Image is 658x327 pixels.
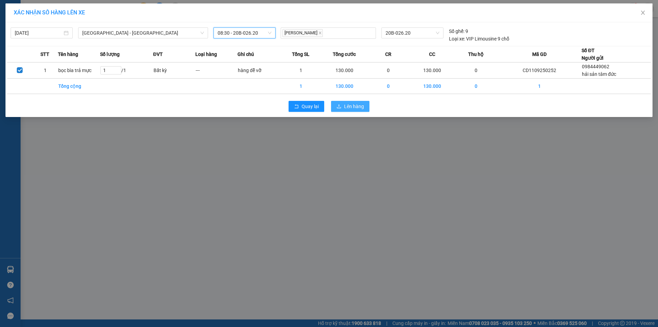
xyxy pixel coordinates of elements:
[582,47,604,62] div: Số ĐT Người gửi
[153,50,163,58] span: ĐVT
[429,50,435,58] span: CC
[58,62,100,79] td: bọc bìa trả mực
[33,62,58,79] td: 1
[468,50,484,58] span: Thu hộ
[195,50,217,58] span: Loại hàng
[633,3,653,23] button: Close
[200,31,204,35] span: down
[280,62,322,79] td: 1
[333,50,356,58] span: Tổng cước
[410,79,455,94] td: 130.000
[292,50,309,58] span: Tổng SL
[40,50,49,58] span: STT
[58,50,78,58] span: Tên hàng
[237,50,254,58] span: Ghi chú
[367,79,410,94] td: 0
[294,104,299,109] span: rollback
[195,62,237,79] td: ---
[302,103,319,110] span: Quay lại
[385,50,391,58] span: CR
[58,79,100,94] td: Tổng cộng
[82,28,204,38] span: Quảng Ninh - Hà Nội
[449,27,464,35] span: Số ghế:
[582,64,609,69] span: 0984449062
[532,50,547,58] span: Mã GD
[237,62,280,79] td: hàng dễ vỡ
[282,29,323,37] span: [PERSON_NAME]
[582,71,616,77] span: hải sản tâm đức
[289,101,324,112] button: rollbackQuay lại
[497,79,582,94] td: 1
[455,79,497,94] td: 0
[410,62,455,79] td: 130.000
[449,35,465,43] span: Loại xe:
[367,62,410,79] td: 0
[640,10,646,15] span: close
[100,62,153,79] td: / 1
[322,79,367,94] td: 130.000
[497,62,582,79] td: CD1109250252
[344,103,364,110] span: Lên hàng
[337,104,341,109] span: upload
[100,50,120,58] span: Số lượng
[14,9,85,16] span: XÁC NHẬN SỐ HÀNG LÊN XE
[449,35,509,43] div: VIP Limousine 9 chỗ
[449,27,468,35] div: 9
[15,29,62,37] input: 11/09/2025
[318,31,322,35] span: close
[153,62,195,79] td: Bất kỳ
[218,28,271,38] span: 08:30 - 20B-026.20
[322,62,367,79] td: 130.000
[455,62,497,79] td: 0
[386,28,439,38] span: 20B-026.20
[331,101,369,112] button: uploadLên hàng
[280,79,322,94] td: 1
